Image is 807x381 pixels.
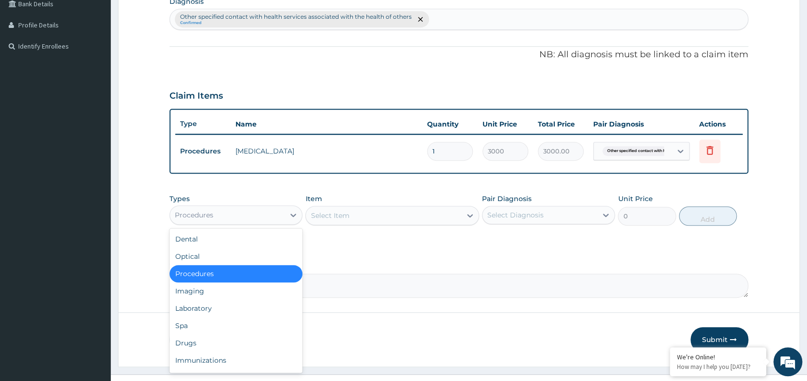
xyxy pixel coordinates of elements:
[690,327,748,352] button: Submit
[169,230,302,248] div: Dental
[305,194,322,203] label: Item
[677,363,759,371] p: How may I help you today?
[175,115,231,133] th: Type
[169,282,302,300] div: Imaging
[169,317,302,334] div: Spa
[487,210,544,220] div: Select Diagnosis
[533,114,588,134] th: Total Price
[588,114,694,134] th: Pair Diagnosis
[169,334,302,352] div: Drugs
[422,114,478,134] th: Quantity
[169,300,302,317] div: Laboratory
[175,210,213,220] div: Procedures
[694,114,742,134] th: Actions
[50,54,162,66] div: Chat with us now
[5,263,183,296] textarea: Type your message and hit 'Enter'
[416,15,425,24] span: remove selection option
[169,260,748,268] label: Comment
[602,146,673,156] span: Other specified contact with h...
[169,195,190,203] label: Types
[175,142,231,160] td: Procedures
[482,194,532,203] label: Pair Diagnosis
[618,194,652,203] label: Unit Price
[169,91,223,102] h3: Claim Items
[158,5,181,28] div: Minimize live chat window
[478,114,533,134] th: Unit Price
[18,48,39,72] img: d_794563401_company_1708531726252_794563401
[56,121,133,218] span: We're online!
[231,141,422,161] td: [MEDICAL_DATA]
[180,21,412,25] small: Confirmed
[180,13,412,21] p: Other specified contact with health services associated with the health of others
[169,265,302,282] div: Procedures
[679,206,737,226] button: Add
[169,248,302,265] div: Optical
[169,49,748,61] p: NB: All diagnosis must be linked to a claim item
[169,352,302,369] div: Immunizations
[311,211,349,220] div: Select Item
[231,114,422,134] th: Name
[677,353,759,361] div: We're Online!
